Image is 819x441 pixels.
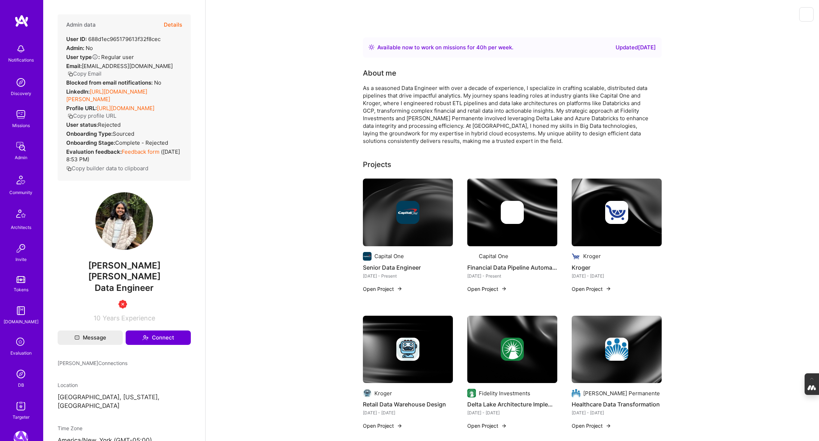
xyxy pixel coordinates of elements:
strong: Admin: [66,45,84,51]
div: [DATE] - [DATE] [572,409,662,417]
div: Regular user [66,53,134,61]
div: Targeter [13,413,30,421]
strong: Onboarding Stage: [66,139,115,146]
h4: Healthcare Data Transformation [572,400,662,409]
span: Years Experience [103,314,155,322]
h4: Kroger [572,263,662,272]
strong: User status: [66,121,98,128]
img: Company logo [572,252,580,261]
img: tokens [17,276,25,283]
div: [DOMAIN_NAME] [4,318,39,325]
img: Company logo [605,201,628,224]
i: icon Copy [68,71,73,77]
img: Company logo [467,252,476,261]
button: Open Project [467,285,507,293]
p: [GEOGRAPHIC_DATA], [US_STATE], [GEOGRAPHIC_DATA] [58,393,191,410]
img: Company logo [363,252,372,261]
button: Open Project [467,422,507,429]
strong: User ID: [66,36,87,42]
span: [PERSON_NAME] [PERSON_NAME] [58,260,191,282]
h4: Delta Lake Architecture Implementation [467,400,557,409]
img: Invite [14,241,28,256]
div: Missions [12,122,30,129]
img: Company logo [363,389,372,397]
div: [DATE] - [DATE] [363,409,453,417]
img: admin teamwork [14,139,28,154]
i: icon Mail [75,335,80,340]
img: arrow-right [606,286,611,292]
img: cover [467,179,557,246]
div: [PERSON_NAME] Permanente [583,390,660,397]
img: cover [572,179,662,246]
strong: Blocked from email notifications: [66,79,154,86]
strong: Evaluation feedback: [66,148,122,155]
img: arrow-right [397,286,402,292]
button: Details [164,14,182,35]
img: arrow-right [606,423,611,429]
img: Unqualified [118,300,127,309]
img: logo [14,14,29,27]
img: bell [14,42,28,56]
span: sourced [113,130,134,137]
strong: LinkedIn: [66,88,90,95]
img: Company logo [396,201,419,224]
button: Open Project [572,422,611,429]
img: cover [363,316,453,383]
img: Architects [12,206,30,224]
span: [EMAIL_ADDRESS][DOMAIN_NAME] [82,63,173,69]
div: [DATE] - Present [363,272,453,280]
div: Projects [363,159,391,170]
span: 40 [476,44,483,51]
span: [PERSON_NAME] Connections [58,359,127,367]
div: Evaluation [10,349,32,357]
img: Availability [369,44,374,50]
i: icon Connect [142,334,149,341]
button: Open Project [363,422,402,429]
i: icon SelectionTeam [14,336,28,349]
img: Community [12,171,30,189]
div: Community [9,189,32,196]
button: Open Project [363,285,402,293]
div: DB [18,381,24,389]
div: Architects [11,224,31,231]
button: Open Project [572,285,611,293]
img: cover [467,316,557,383]
div: As a seasoned Data Engineer with over a decade of experience, I specialize in crafting scalable, ... [363,84,651,145]
img: arrow-right [501,423,507,429]
img: cover [363,179,453,246]
div: Invite [15,256,27,263]
div: No [66,44,93,52]
a: [URL][DOMAIN_NAME][PERSON_NAME] [66,88,147,103]
img: arrow-right [501,286,507,292]
button: Copy profile URL [68,112,116,120]
div: ( [DATE] 8:53 PM ) [66,148,182,163]
img: Admin Search [14,367,28,381]
h4: Senior Data Engineer [363,263,453,272]
div: Location [58,381,191,389]
i: icon Copy [66,166,72,171]
div: About me [363,68,396,78]
div: [DATE] - Present [467,272,557,280]
span: 10 [94,314,100,322]
div: Fidelity Investments [479,390,530,397]
strong: Email: [66,63,82,69]
img: Company logo [396,338,419,361]
div: No [66,79,161,86]
div: Kroger [583,252,601,260]
img: Company logo [605,338,628,361]
span: Complete - Rejected [115,139,168,146]
img: Company logo [501,338,524,361]
div: Updated [DATE] [616,43,656,52]
button: Copy Email [68,70,102,77]
i: icon Copy [68,113,73,119]
img: Company logo [572,389,580,397]
strong: Onboarding Type: [66,130,113,137]
button: Copy builder data to clipboard [66,165,148,172]
div: Capital One [479,252,508,260]
img: Skill Targeter [14,399,28,413]
span: Time Zone [58,425,82,431]
div: Capital One [374,252,404,260]
div: [DATE] - [DATE] [572,272,662,280]
strong: User type : [66,54,100,60]
img: teamwork [14,107,28,122]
